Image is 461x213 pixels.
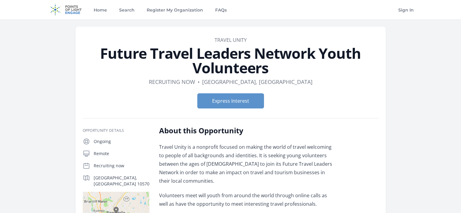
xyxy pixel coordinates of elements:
[159,191,336,208] p: Volunteers meet will youth from around the world through online calls as well as have the opportu...
[94,151,149,157] p: Remote
[159,126,336,135] h2: About this Opportunity
[198,78,200,86] div: •
[83,128,149,133] h3: Opportunity Details
[202,78,312,86] dd: [GEOGRAPHIC_DATA], [GEOGRAPHIC_DATA]
[149,78,195,86] dd: Recruiting now
[197,93,264,108] button: Express Interest
[94,138,149,145] p: Ongoing
[94,175,149,187] p: [GEOGRAPHIC_DATA], [GEOGRAPHIC_DATA] 10570
[159,143,336,185] p: Travel Unity is a nonprofit focused on making the world of travel welcoming to people of all back...
[83,46,379,75] h1: Future Travel Leaders Network Youth Volunteers
[94,163,149,169] p: Recruiting now
[215,37,247,43] a: Travel Unity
